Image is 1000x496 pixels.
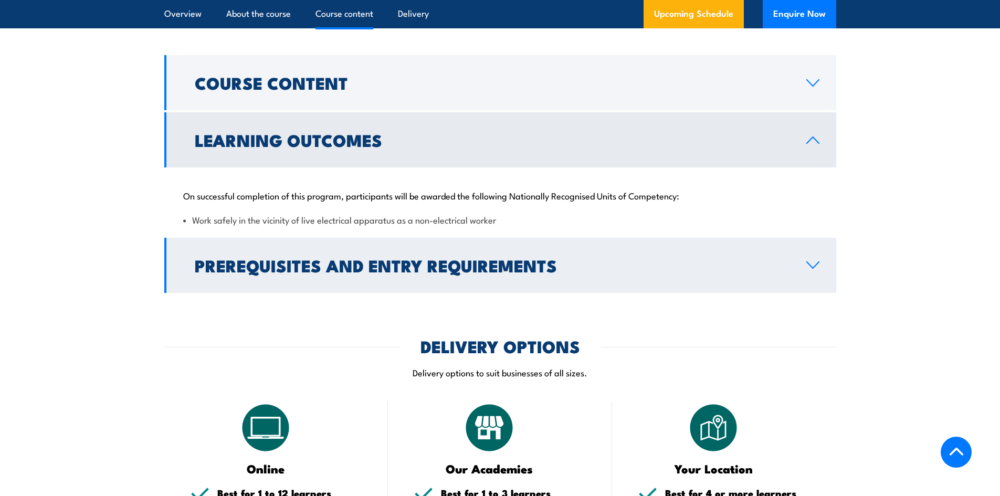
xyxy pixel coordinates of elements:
[183,190,817,200] p: On successful completion of this program, participants will be awarded the following Nationally R...
[195,258,790,272] h2: Prerequisites and Entry Requirements
[638,462,789,474] h3: Your Location
[420,339,580,353] h2: DELIVERY OPTIONS
[195,75,790,90] h2: Course Content
[164,238,836,293] a: Prerequisites and Entry Requirements
[195,132,790,147] h2: Learning Outcomes
[414,462,565,474] h3: Our Academies
[191,462,341,474] h3: Online
[164,55,836,110] a: Course Content
[164,366,836,378] p: Delivery options to suit businesses of all sizes.
[183,214,817,226] li: Work safely in the vicinity of live electrical apparatus as a non-electrical worker
[164,112,836,167] a: Learning Outcomes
